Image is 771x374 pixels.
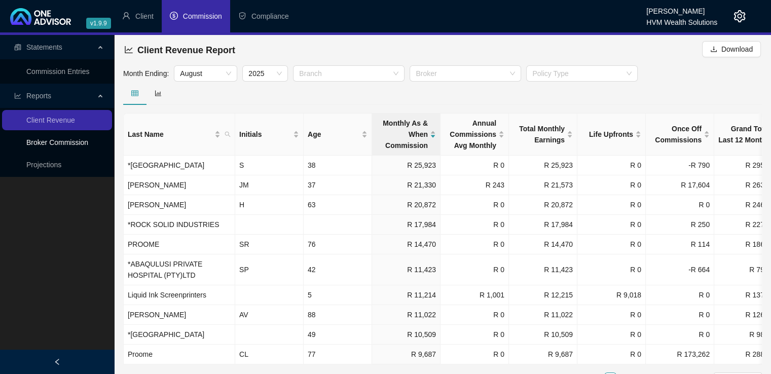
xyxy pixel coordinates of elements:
[308,240,316,248] span: 76
[577,195,646,215] td: R 0
[14,92,21,99] span: line-chart
[440,114,509,156] th: Annual Commissions Avg Monthly
[235,175,304,195] td: JM
[577,215,646,235] td: R 0
[646,175,714,195] td: R 17,604
[372,305,440,325] td: R 11,022
[440,325,509,345] td: R 0
[124,285,235,305] td: Liquid Ink Screenprinters
[733,10,746,22] span: setting
[646,14,717,25] div: HVM Wealth Solutions
[376,118,428,151] span: Monthly As & When Commission
[577,156,646,175] td: R 0
[509,305,577,325] td: R 11,022
[308,181,316,189] span: 37
[235,114,304,156] th: Initials
[251,12,289,20] span: Compliance
[239,129,291,140] span: Initials
[124,254,235,285] td: *ABAQULUSI PRIVATE HOSPITAL (PTY)LTD
[509,254,577,285] td: R 11,423
[26,161,61,169] a: Projections
[440,215,509,235] td: R 0
[235,305,304,325] td: AV
[440,254,509,285] td: R 0
[440,345,509,364] td: R 0
[372,235,440,254] td: R 14,470
[577,114,646,156] th: Life Upfronts
[54,358,61,365] span: left
[509,235,577,254] td: R 14,470
[124,195,235,215] td: [PERSON_NAME]
[440,156,509,175] td: R 0
[10,8,71,25] img: 2df55531c6924b55f21c4cf5d4484680-logo-light.svg
[308,201,316,209] span: 63
[235,195,304,215] td: H
[577,285,646,305] td: R 9,018
[14,44,21,51] span: reconciliation
[308,266,316,274] span: 42
[135,12,154,20] span: Client
[650,123,702,145] span: Once Off Commissions
[702,41,761,57] button: Download
[509,215,577,235] td: R 17,984
[577,345,646,364] td: R 0
[124,235,235,254] td: PROOME
[308,330,316,339] span: 49
[646,305,714,325] td: R 0
[235,156,304,175] td: S
[372,285,440,305] td: R 11,214
[26,43,62,51] span: Statements
[170,12,178,20] span: dollar
[238,12,246,20] span: safety
[124,45,133,54] span: line-chart
[123,69,169,78] span: Month Ending:
[131,90,138,97] span: table
[372,254,440,285] td: R 11,423
[440,285,509,305] td: R 1,001
[646,345,714,364] td: R 173,262
[235,345,304,364] td: CL
[509,285,577,305] td: R 12,215
[308,311,316,319] span: 88
[577,175,646,195] td: R 0
[235,254,304,285] td: SP
[509,345,577,364] td: R 9,687
[235,235,304,254] td: SR
[372,215,440,235] td: R 17,984
[26,92,51,100] span: Reports
[509,114,577,156] th: Total Monthly Earnings
[577,235,646,254] td: R 0
[646,156,714,175] td: -R 790
[124,114,235,156] th: Last Name
[577,305,646,325] td: R 0
[646,195,714,215] td: R 0
[372,175,440,195] td: R 21,330
[122,12,130,20] span: user
[577,325,646,345] td: R 0
[509,195,577,215] td: R 20,872
[710,46,717,53] span: download
[646,325,714,345] td: R 0
[718,123,770,145] span: Grand Total Last 12 Months
[646,215,714,235] td: R 250
[646,285,714,305] td: R 0
[124,215,235,235] td: *ROCK SOLID INDUSTRIES
[308,161,316,169] span: 38
[509,175,577,195] td: R 21,573
[509,156,577,175] td: R 25,923
[124,325,235,345] td: *[GEOGRAPHIC_DATA]
[646,235,714,254] td: R 114
[308,350,316,358] span: 77
[509,325,577,345] td: R 10,509
[577,254,646,285] td: R 0
[124,345,235,364] td: Proome
[225,131,231,137] span: search
[581,129,633,140] span: Life Upfronts
[646,3,717,14] div: [PERSON_NAME]
[124,305,235,325] td: [PERSON_NAME]
[137,45,235,55] span: Client Revenue Report
[646,254,714,285] td: -R 664
[183,12,222,20] span: Commission
[646,114,714,156] th: Once Off Commissions
[223,127,233,142] span: search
